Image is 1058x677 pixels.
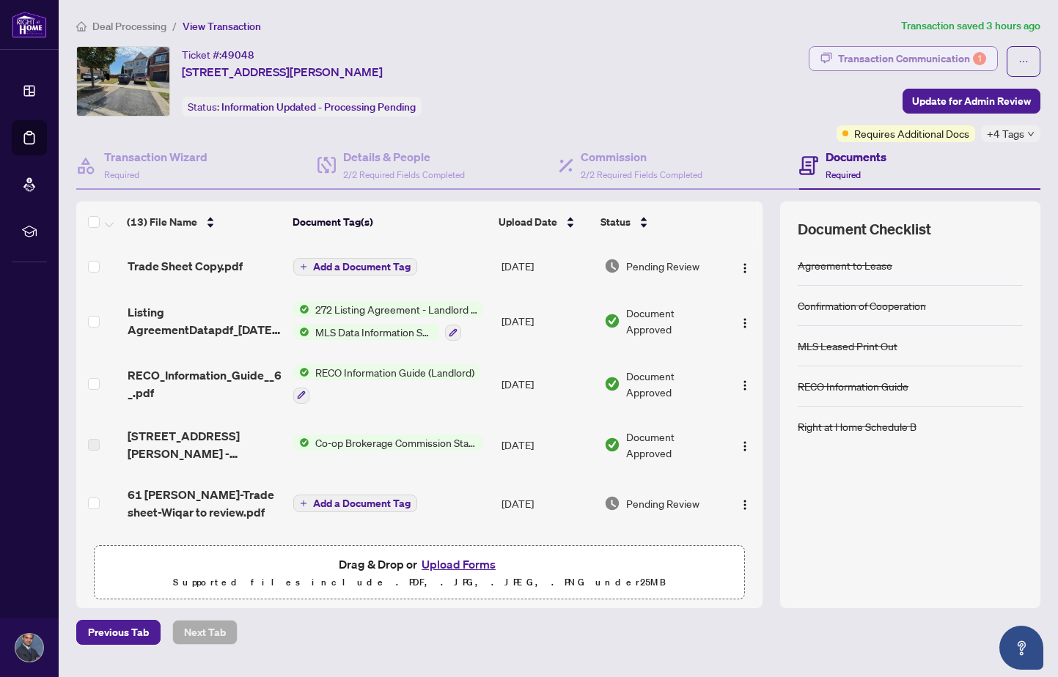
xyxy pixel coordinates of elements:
[293,434,483,451] button: Status IconCo-op Brokerage Commission Statement
[733,309,757,333] button: Logo
[973,52,986,65] div: 1
[293,364,480,404] button: Status IconRECO Information Guide (Landlord)
[343,148,465,166] h4: Details & People
[604,495,620,511] img: Document Status
[309,364,480,380] span: RECO Information Guide (Landlord)
[809,46,998,71] button: Transaction Communication1
[128,486,282,521] span: 61 [PERSON_NAME]-Trade sheet-Wiqar to review.pdf
[309,301,483,317] span: 272 Listing Agreement - Landlord Designated Representation Agreement Authority to Offer for Lease
[183,20,261,33] span: View Transaction
[104,148,207,166] h4: Transaction Wizard
[595,201,722,243] th: Status
[127,214,197,230] span: (13) File Name
[626,258,699,274] span: Pending Review
[626,495,699,511] span: Pending Review
[221,100,416,114] span: Information Updated - Processing Pending
[600,214,631,230] span: Status
[92,20,166,33] span: Deal Processing
[626,368,721,400] span: Document Approved
[300,500,307,507] span: plus
[293,301,483,341] button: Status Icon272 Listing Agreement - Landlord Designated Representation Agreement Authority to Offe...
[581,148,702,166] h4: Commission
[854,125,969,141] span: Requires Additional Docs
[293,324,309,340] img: Status Icon
[339,555,500,574] span: Drag & Drop or
[76,620,161,645] button: Previous Tab
[496,474,598,533] td: [DATE]
[293,301,309,317] img: Status Icon
[739,317,751,329] img: Logo
[293,257,417,276] button: Add a Document Tag
[121,201,286,243] th: (13) File Name
[798,257,892,273] div: Agreement to Lease
[581,169,702,180] span: 2/2 Required Fields Completed
[76,21,87,32] span: home
[104,169,139,180] span: Required
[987,125,1024,142] span: +4 Tags
[293,364,309,380] img: Status Icon
[293,434,309,451] img: Status Icon
[733,433,757,456] button: Logo
[128,257,243,275] span: Trade Sheet Copy.pdf
[496,415,598,474] td: [DATE]
[604,313,620,329] img: Document Status
[88,621,149,644] span: Previous Tab
[1027,130,1035,138] span: down
[182,46,254,63] div: Ticket #:
[733,254,757,278] button: Logo
[128,303,282,338] span: Listing AgreementDatapdf_[DATE] 15_23_26 1Corrected.pdf
[293,495,417,512] button: Add a Document Tag
[128,366,282,402] span: RECO_Information_Guide__6_.pdf
[15,634,43,662] img: Profile Icon
[496,289,598,352] td: [DATE]
[604,258,620,274] img: Document Status
[999,626,1043,670] button: Open asap
[604,376,620,392] img: Document Status
[604,437,620,453] img: Document Status
[739,499,751,511] img: Logo
[626,305,721,337] span: Document Approved
[172,620,238,645] button: Next Tab
[496,352,598,415] td: [DATE]
[313,262,411,272] span: Add a Document Tag
[826,169,861,180] span: Required
[903,89,1040,114] button: Update for Admin Review
[798,297,926,314] div: Confirmation of Cooperation
[128,427,282,462] span: [STREET_ADDRESS][PERSON_NAME] - Invoice.pdf
[313,498,411,508] span: Add a Document Tag
[172,18,177,34] li: /
[300,263,307,270] span: plus
[901,18,1040,34] article: Transaction saved 3 hours ago
[826,148,886,166] h4: Documents
[95,546,744,600] span: Drag & Drop orUpload FormsSupported files include .PDF, .JPG, .JPEG, .PNG under25MB
[496,533,598,596] td: [DATE]
[626,429,721,461] span: Document Approved
[798,219,931,240] span: Document Checklist
[493,201,595,243] th: Upload Date
[733,492,757,515] button: Logo
[1018,56,1029,67] span: ellipsis
[798,378,908,394] div: RECO Information Guide
[293,258,417,275] button: Add a Document Tag
[287,201,493,243] th: Document Tag(s)
[499,214,557,230] span: Upload Date
[496,243,598,289] td: [DATE]
[739,440,751,452] img: Logo
[103,574,735,591] p: Supported files include .PDF, .JPG, .JPEG, .PNG under 25 MB
[221,48,254,62] span: 49048
[798,338,897,354] div: MLS Leased Print Out
[309,434,483,451] span: Co-op Brokerage Commission Statement
[182,63,383,81] span: [STREET_ADDRESS][PERSON_NAME]
[77,47,169,116] img: IMG-E12321581_1.jpg
[838,47,986,70] div: Transaction Communication
[798,418,916,434] div: Right at Home Schedule B
[733,372,757,396] button: Logo
[309,324,439,340] span: MLS Data Information Sheet
[912,89,1031,113] span: Update for Admin Review
[293,494,417,513] button: Add a Document Tag
[12,11,47,38] img: logo
[343,169,465,180] span: 2/2 Required Fields Completed
[739,380,751,391] img: Logo
[739,262,751,274] img: Logo
[417,555,500,574] button: Upload Forms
